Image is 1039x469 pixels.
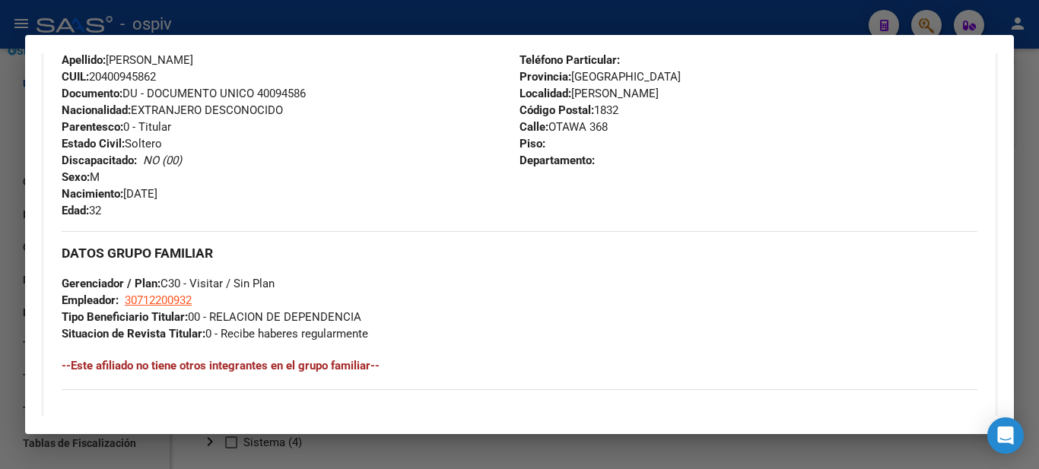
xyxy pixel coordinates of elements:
[519,53,620,67] strong: Teléfono Particular:
[62,170,100,184] span: M
[519,103,618,117] span: 1832
[987,417,1024,454] div: Open Intercom Messenger
[519,103,594,117] strong: Código Postal:
[62,87,306,100] span: DU - DOCUMENTO UNICO 40094586
[62,53,106,67] strong: Apellido:
[62,103,283,117] span: EXTRANJERO DESCONOCIDO
[519,87,659,100] span: [PERSON_NAME]
[62,137,162,151] span: Soltero
[519,87,571,100] strong: Localidad:
[519,154,595,167] strong: Departamento:
[62,103,131,117] strong: Nacionalidad:
[143,154,182,167] i: NO (00)
[62,120,171,134] span: 0 - Titular
[62,53,193,67] span: [PERSON_NAME]
[519,70,681,84] span: [GEOGRAPHIC_DATA]
[519,70,571,84] strong: Provincia:
[62,245,977,261] h3: DATOS GRUPO FAMILIAR
[125,293,192,307] span: 30712200932
[62,70,156,84] span: 20400945862
[62,310,188,324] strong: Tipo Beneficiario Titular:
[62,310,361,324] span: 00 - RELACION DE DEPENDENCIA
[62,204,101,217] span: 32
[62,277,160,290] strong: Gerenciador / Plan:
[62,204,89,217] strong: Edad:
[62,120,123,134] strong: Parentesco:
[519,120,608,134] span: OTAWA 368
[62,327,368,341] span: 0 - Recibe haberes regularmente
[62,187,123,201] strong: Nacimiento:
[519,137,545,151] strong: Piso:
[62,154,137,167] strong: Discapacitado:
[62,327,205,341] strong: Situacion de Revista Titular:
[519,120,548,134] strong: Calle:
[62,170,90,184] strong: Sexo:
[62,293,119,307] strong: Empleador:
[62,137,125,151] strong: Estado Civil:
[62,357,977,374] h4: --Este afiliado no tiene otros integrantes en el grupo familiar--
[62,187,157,201] span: [DATE]
[62,70,89,84] strong: CUIL:
[62,87,122,100] strong: Documento:
[62,277,275,290] span: C30 - Visitar / Sin Plan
